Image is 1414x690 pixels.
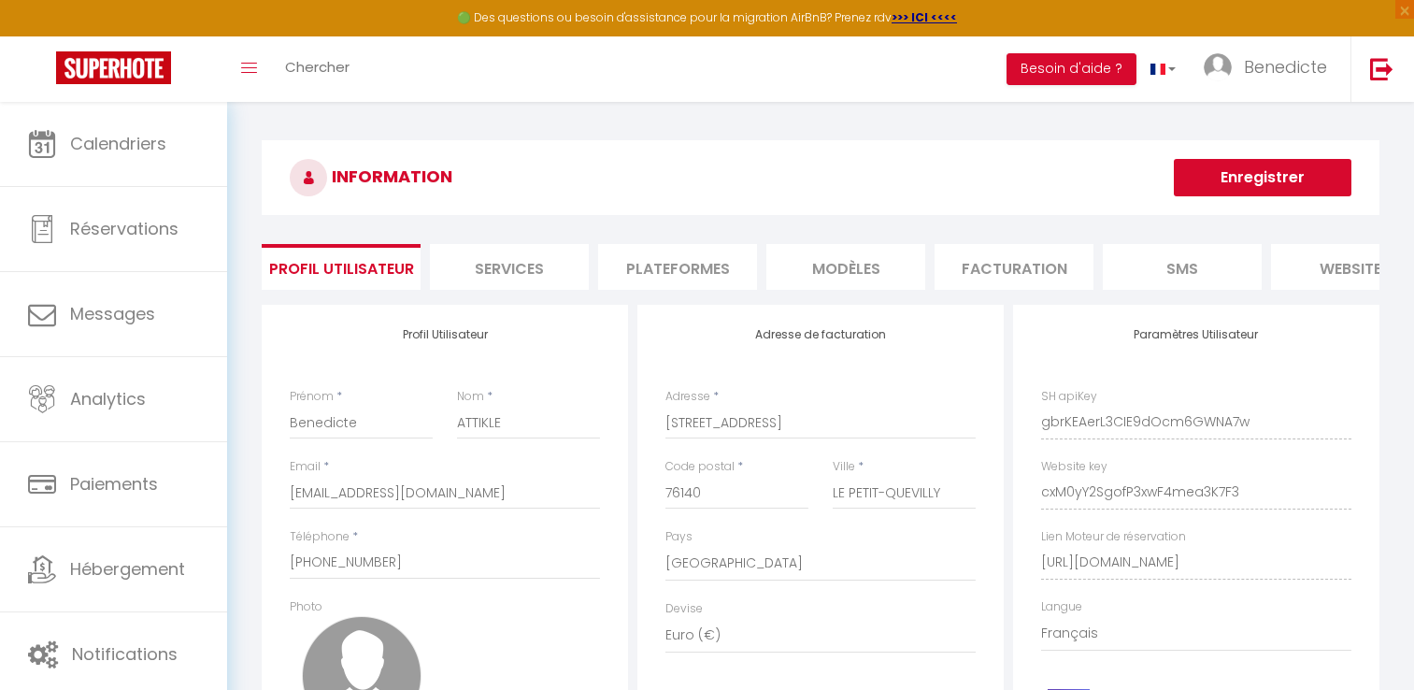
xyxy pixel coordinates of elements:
img: Super Booking [56,51,171,84]
button: Enregistrer [1174,159,1351,196]
span: Réservations [70,217,179,240]
label: SH apiKey [1041,388,1097,406]
li: Facturation [935,244,1093,290]
label: Code postal [665,458,735,476]
h4: Profil Utilisateur [290,328,600,341]
h4: Adresse de facturation [665,328,976,341]
button: Besoin d'aide ? [1007,53,1136,85]
label: Prénom [290,388,334,406]
label: Adresse [665,388,710,406]
li: Services [430,244,589,290]
label: Nom [457,388,484,406]
label: Langue [1041,598,1082,616]
span: Calendriers [70,132,166,155]
span: Benedicte [1244,55,1327,79]
label: Pays [665,528,693,546]
label: Téléphone [290,528,350,546]
span: Notifications [72,642,178,666]
h4: Paramètres Utilisateur [1041,328,1351,341]
a: Chercher [271,36,364,102]
a: >>> ICI <<<< [892,9,957,25]
span: Hébergement [70,557,185,581]
label: Website key [1041,458,1107,476]
label: Devise [665,600,703,618]
span: Messages [70,302,155,325]
li: Plateformes [598,244,757,290]
li: SMS [1103,244,1262,290]
li: MODÈLES [766,244,925,290]
span: Chercher [285,57,350,77]
span: Analytics [70,387,146,410]
li: Profil Utilisateur [262,244,421,290]
h3: INFORMATION [262,140,1379,215]
label: Email [290,458,321,476]
img: logout [1370,57,1393,80]
span: Paiements [70,472,158,496]
label: Ville [833,458,855,476]
img: ... [1204,53,1232,81]
a: ... Benedicte [1190,36,1350,102]
label: Photo [290,598,322,616]
label: Lien Moteur de réservation [1041,528,1186,546]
